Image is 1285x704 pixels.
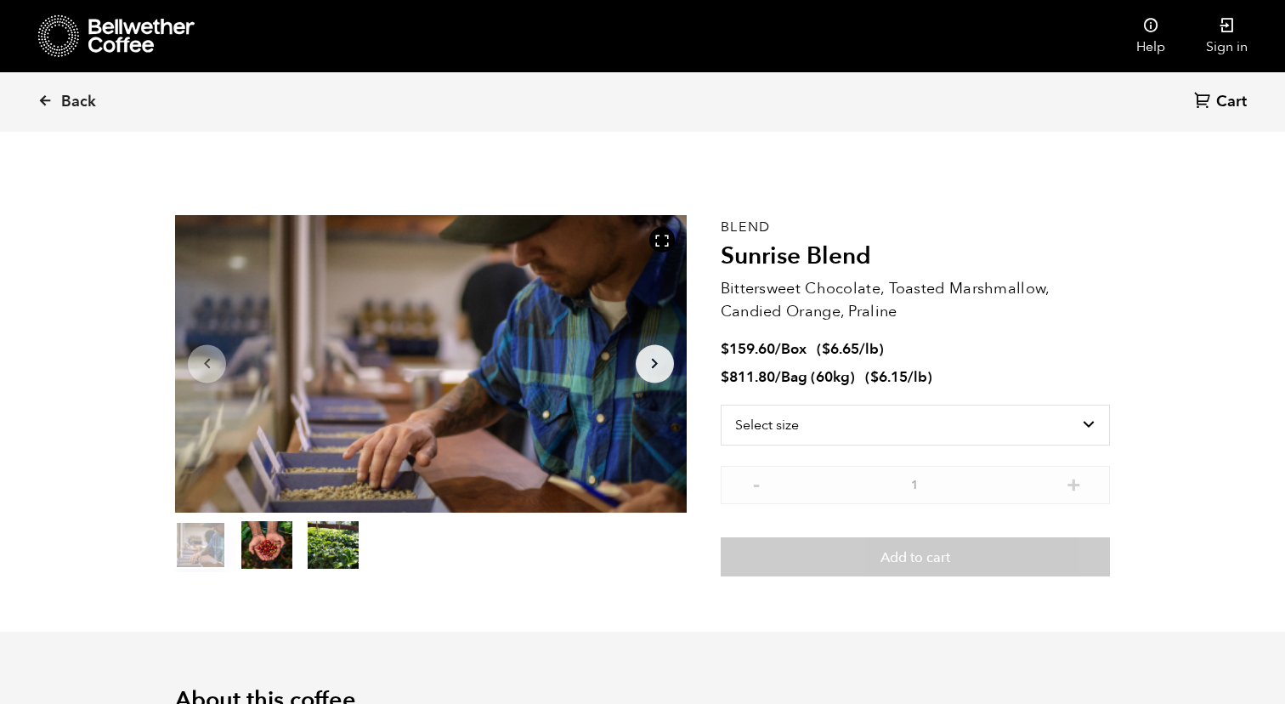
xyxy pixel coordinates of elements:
bdi: 159.60 [721,339,775,359]
button: - [746,474,767,491]
bdi: 6.15 [870,367,908,387]
span: ( ) [817,339,884,359]
p: Bittersweet Chocolate, Toasted Marshmallow, Candied Orange, Praline [721,277,1110,323]
span: $ [870,367,879,387]
span: Box [781,339,807,359]
bdi: 811.80 [721,367,775,387]
span: $ [721,367,729,387]
span: ( ) [865,367,932,387]
span: Bag (60kg) [781,367,855,387]
span: Back [61,92,96,112]
button: Add to cart [721,537,1110,576]
span: /lb [908,367,927,387]
button: + [1063,474,1084,491]
span: $ [822,339,830,359]
h2: Sunrise Blend [721,242,1110,271]
span: / [775,367,781,387]
span: Cart [1216,92,1247,112]
span: $ [721,339,729,359]
span: / [775,339,781,359]
bdi: 6.65 [822,339,859,359]
a: Cart [1194,91,1251,114]
span: /lb [859,339,879,359]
